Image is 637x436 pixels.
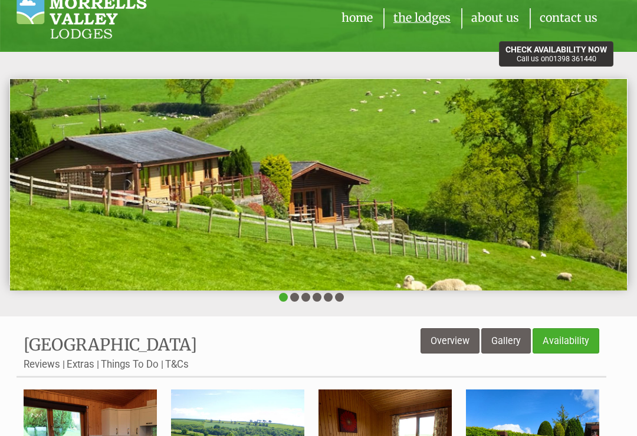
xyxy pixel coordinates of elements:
[393,11,451,25] a: The Lodges
[342,11,373,25] a: Home
[533,328,599,354] a: Availability
[540,11,597,25] a: Contact Us
[421,328,480,354] a: Overview
[549,54,596,63] a: 01398 361440
[101,358,159,370] a: Things To Do
[471,11,519,25] a: About Us
[505,54,607,63] p: Call us on
[24,358,60,370] a: Reviews
[165,358,189,370] a: T&Cs
[481,328,531,354] a: Gallery
[67,358,94,370] a: Extras
[24,334,197,355] a: [GEOGRAPHIC_DATA]
[505,45,607,54] a: Check Availability Now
